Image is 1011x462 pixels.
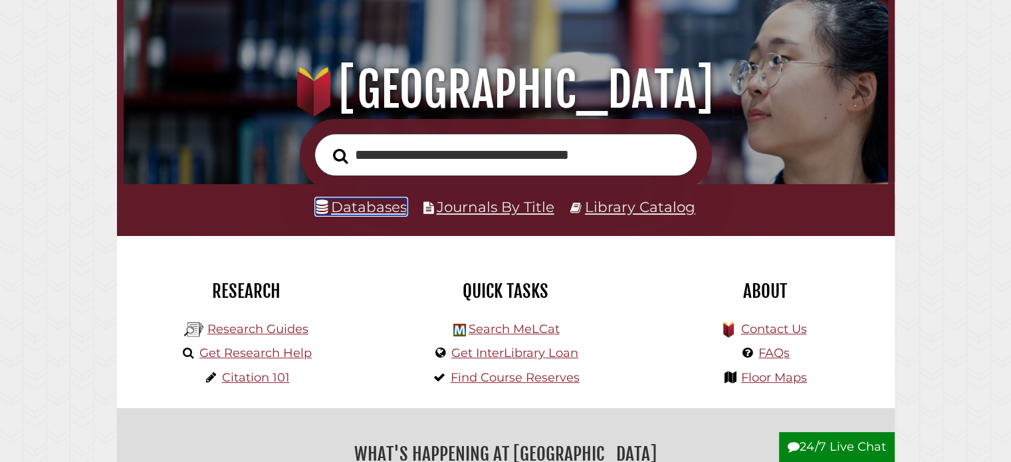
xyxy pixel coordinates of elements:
a: Contact Us [740,322,806,336]
a: Get Research Help [199,346,312,360]
h2: Research [127,280,366,302]
i: Search [333,148,348,164]
img: Hekman Library Logo [184,320,204,340]
a: FAQs [758,346,790,360]
a: Floor Maps [741,370,807,385]
a: Library Catalog [585,198,695,215]
h1: [GEOGRAPHIC_DATA] [138,60,872,119]
button: Search [326,144,355,168]
a: Find Course Reserves [451,370,580,385]
h2: Quick Tasks [386,280,625,302]
a: Citation 101 [222,370,290,385]
img: Hekman Library Logo [453,324,466,336]
a: Journals By Title [437,198,554,215]
a: Search MeLCat [468,322,559,336]
a: Get InterLibrary Loan [451,346,578,360]
a: Research Guides [207,322,308,336]
h2: About [645,280,885,302]
a: Databases [316,198,407,215]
